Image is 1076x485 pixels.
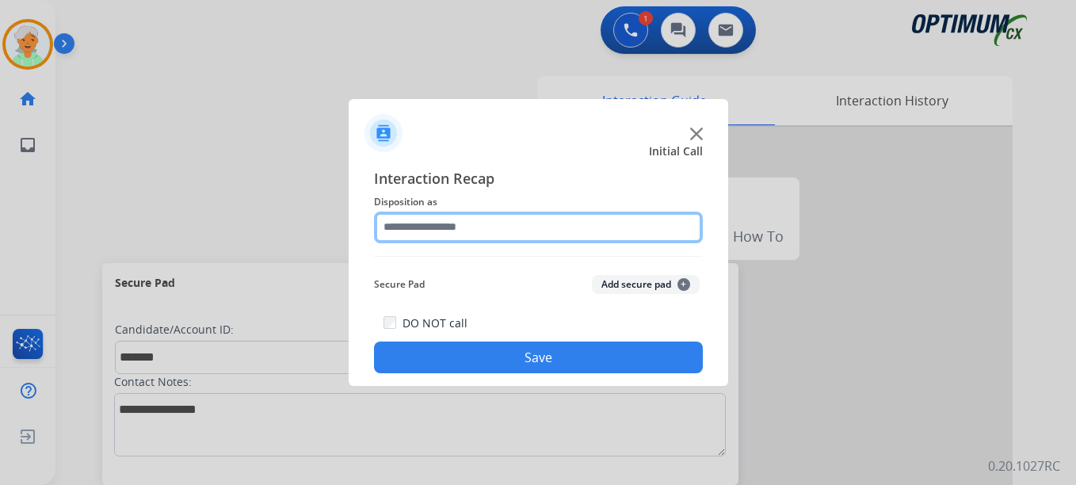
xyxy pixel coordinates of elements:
img: contactIcon [364,114,403,152]
p: 0.20.1027RC [988,456,1060,475]
span: Disposition as [374,193,703,212]
button: Save [374,342,703,373]
span: Secure Pad [374,275,425,294]
button: Add secure pad+ [592,275,700,294]
img: contact-recap-line.svg [374,256,703,257]
span: Initial Call [649,143,703,159]
label: DO NOT call [403,315,467,331]
span: + [677,278,690,291]
span: Interaction Recap [374,167,703,193]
